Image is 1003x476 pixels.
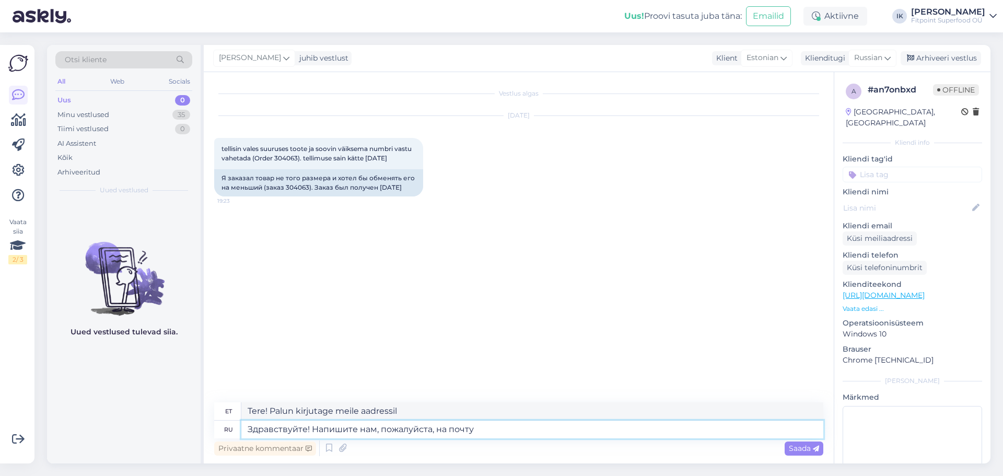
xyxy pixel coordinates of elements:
span: Saada [789,444,819,453]
div: All [55,75,67,88]
input: Lisa nimi [843,202,970,214]
div: # an7onbxd [868,84,933,96]
div: et [225,402,232,420]
div: Proovi tasuta juba täna: [624,10,742,22]
p: Kliendi email [843,220,982,231]
div: AI Assistent [57,138,96,149]
span: Offline [933,84,979,96]
p: Kliendi telefon [843,250,982,261]
p: Kliendi nimi [843,187,982,198]
p: Vaata edasi ... [843,304,982,314]
textarea: Tere! Palun kirjutage meile aadressil [241,402,823,420]
b: Uus! [624,11,644,21]
div: 35 [172,110,190,120]
p: Operatsioonisüsteem [843,318,982,329]
div: juhib vestlust [295,53,348,64]
button: Emailid [746,6,791,26]
p: Märkmed [843,392,982,403]
div: Küsi telefoninumbrit [843,261,927,275]
span: a [852,87,856,95]
div: Я заказал товар не того размера и хотел бы обменять его на меньший (заказ 304063). Заказ был полу... [214,169,423,196]
span: Uued vestlused [100,185,148,195]
div: Privaatne kommentaar [214,442,316,456]
p: Chrome [TECHNICAL_ID] [843,355,982,366]
div: IK [892,9,907,24]
span: Otsi kliente [65,54,107,65]
div: Aktiivne [803,7,867,26]
a: [URL][DOMAIN_NAME] [843,291,925,300]
a: [PERSON_NAME]Fitpoint Superfood OÜ [911,8,997,25]
p: Kliendi tag'id [843,154,982,165]
span: Estonian [747,52,778,64]
p: Brauser [843,344,982,355]
div: Klienditugi [801,53,845,64]
span: 19:23 [217,197,256,205]
div: Arhiveeritud [57,167,100,178]
div: Kõik [57,153,73,163]
div: Fitpoint Superfood OÜ [911,16,985,25]
div: 2 / 3 [8,255,27,264]
div: Küsi meiliaadressi [843,231,917,246]
div: [GEOGRAPHIC_DATA], [GEOGRAPHIC_DATA] [846,107,961,129]
div: Uus [57,95,71,106]
div: Minu vestlused [57,110,109,120]
textarea: Здравствуйте! Напишите нам, пожалуйста, на почту [241,421,823,438]
div: Web [108,75,126,88]
span: tellisin vales suuruses toote ja soovin väiksema numbri vastu vahetada (Order 304063). tellimuse ... [221,145,413,162]
span: Russian [854,52,882,64]
img: No chats [47,223,201,317]
div: 0 [175,124,190,134]
div: Klient [712,53,738,64]
div: Tiimi vestlused [57,124,109,134]
div: Kliendi info [843,138,982,147]
div: [DATE] [214,111,823,120]
img: Askly Logo [8,53,28,73]
div: ru [224,421,233,438]
p: Uued vestlused tulevad siia. [71,327,178,338]
p: Klienditeekond [843,279,982,290]
p: Windows 10 [843,329,982,340]
div: Vaata siia [8,217,27,264]
div: [PERSON_NAME] [843,376,982,386]
input: Lisa tag [843,167,982,182]
span: [PERSON_NAME] [219,52,281,64]
div: Vestlus algas [214,89,823,98]
div: 0 [175,95,190,106]
div: Arhiveeri vestlus [901,51,981,65]
div: Socials [167,75,192,88]
div: [PERSON_NAME] [911,8,985,16]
